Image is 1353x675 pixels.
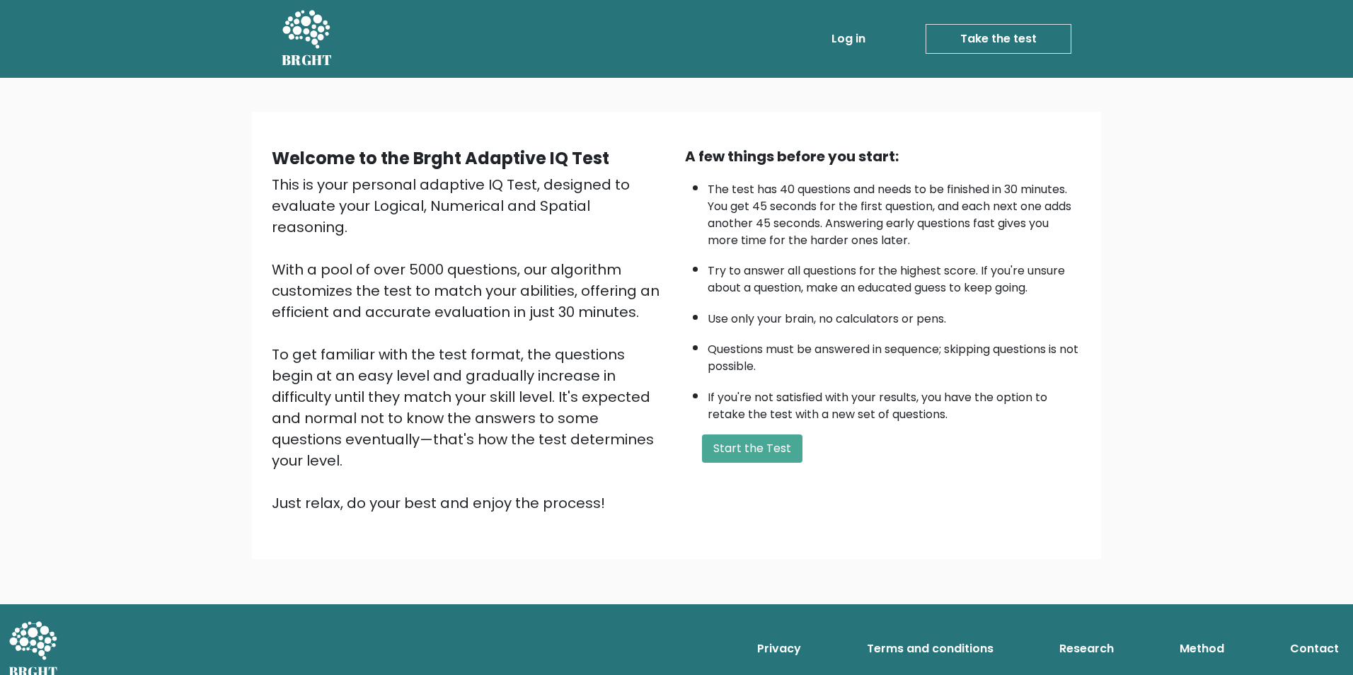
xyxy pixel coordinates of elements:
[708,174,1081,249] li: The test has 40 questions and needs to be finished in 30 minutes. You get 45 seconds for the firs...
[708,382,1081,423] li: If you're not satisfied with your results, you have the option to retake the test with a new set ...
[826,25,871,53] a: Log in
[752,635,807,663] a: Privacy
[1174,635,1230,663] a: Method
[685,146,1081,167] div: A few things before you start:
[708,255,1081,296] li: Try to answer all questions for the highest score. If you're unsure about a question, make an edu...
[272,146,609,170] b: Welcome to the Brght Adaptive IQ Test
[708,304,1081,328] li: Use only your brain, no calculators or pens.
[708,334,1081,375] li: Questions must be answered in sequence; skipping questions is not possible.
[282,6,333,72] a: BRGHT
[272,174,668,514] div: This is your personal adaptive IQ Test, designed to evaluate your Logical, Numerical and Spatial ...
[1284,635,1345,663] a: Contact
[861,635,999,663] a: Terms and conditions
[702,434,802,463] button: Start the Test
[1054,635,1119,663] a: Research
[282,52,333,69] h5: BRGHT
[926,24,1071,54] a: Take the test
